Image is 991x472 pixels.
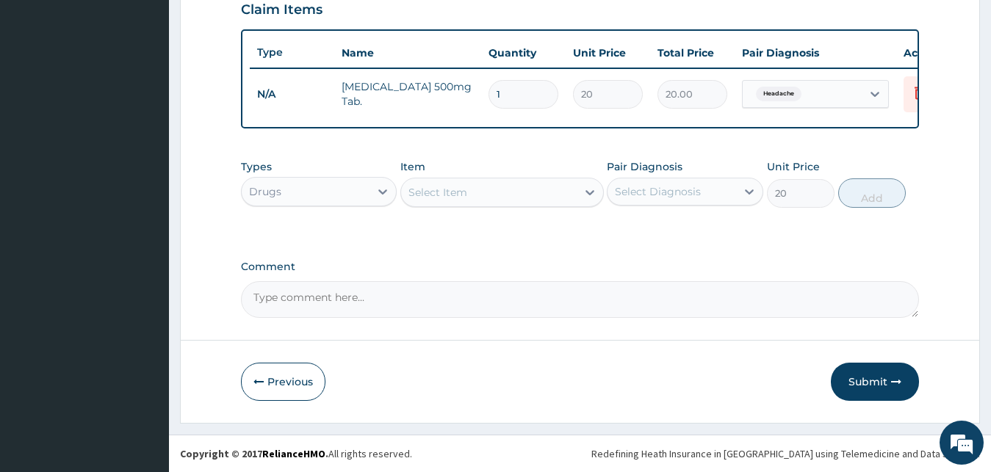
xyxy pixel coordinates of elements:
[27,73,60,110] img: d_794563401_company_1708531726252_794563401
[169,435,991,472] footer: All rights reserved.
[241,2,322,18] h3: Claim Items
[408,185,467,200] div: Select Item
[241,161,272,173] label: Types
[400,159,425,174] label: Item
[838,178,906,208] button: Add
[250,81,334,108] td: N/A
[241,261,920,273] label: Comment
[334,72,481,116] td: [MEDICAL_DATA] 500mg Tab.
[250,39,334,66] th: Type
[241,363,325,401] button: Previous
[566,38,650,68] th: Unit Price
[76,82,247,101] div: Chat with us now
[650,38,735,68] th: Total Price
[334,38,481,68] th: Name
[896,38,970,68] th: Actions
[481,38,566,68] th: Quantity
[249,184,281,199] div: Drugs
[831,363,919,401] button: Submit
[241,7,276,43] div: Minimize live chat window
[180,447,328,460] strong: Copyright © 2017 .
[607,159,682,174] label: Pair Diagnosis
[735,38,896,68] th: Pair Diagnosis
[262,447,325,460] a: RelianceHMO
[85,142,203,291] span: We're online!
[767,159,820,174] label: Unit Price
[756,87,801,101] span: Headache
[615,184,701,199] div: Select Diagnosis
[591,446,980,461] div: Redefining Heath Insurance in [GEOGRAPHIC_DATA] using Telemedicine and Data Science!
[7,316,280,367] textarea: Type your message and hit 'Enter'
